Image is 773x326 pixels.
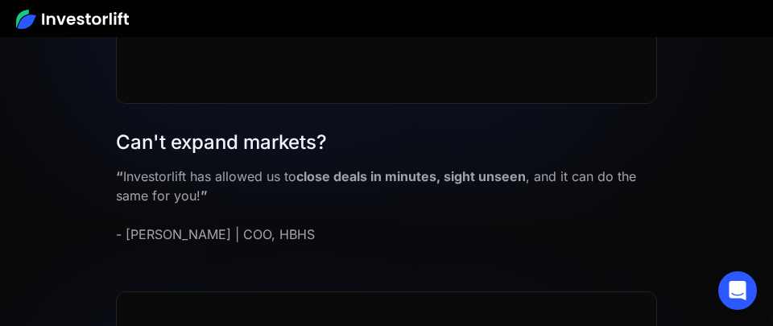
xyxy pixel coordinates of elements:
[200,188,208,204] strong: ”
[296,168,526,184] strong: close deals in minutes, sight unseen
[718,271,757,310] div: Open Intercom Messenger
[116,128,657,157] div: Can't expand markets?
[116,167,657,244] div: Investorlift has allowed us to , and it can do the same for you! - [PERSON_NAME] | COO, HBHS
[116,168,123,184] strong: “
